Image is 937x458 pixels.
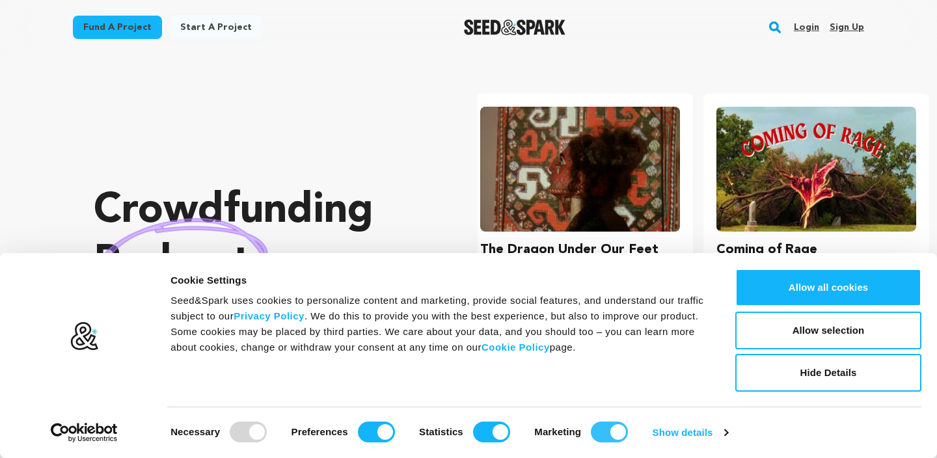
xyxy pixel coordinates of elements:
a: Usercentrics Cookiebot - opens in a new window [27,423,141,442]
h3: The Dragon Under Our Feet [480,239,659,260]
button: Hide Details [735,354,921,392]
button: Allow selection [735,312,921,349]
a: Privacy Policy [234,310,305,321]
strong: Necessary [170,426,220,437]
a: Show details [653,423,728,442]
p: Crowdfunding that . [94,185,426,342]
h3: Coming of Rage [716,239,817,260]
img: Coming of Rage image [716,107,916,232]
strong: Marketing [534,426,581,437]
a: Cookie Policy [482,342,550,353]
div: Seed&Spark uses cookies to personalize content and marketing, provide social features, and unders... [170,293,706,355]
button: Allow all cookies [735,269,921,306]
a: Start a project [170,16,262,39]
a: Seed&Spark Homepage [464,20,566,35]
img: logo [70,321,99,351]
img: hand sketched image [94,218,269,308]
a: Sign up [830,17,864,38]
a: Fund a project [73,16,162,39]
div: Cookie Settings [170,273,706,288]
a: Login [794,17,819,38]
strong: Preferences [292,426,348,437]
img: The Dragon Under Our Feet image [480,107,680,232]
strong: Statistics [419,426,463,437]
img: Seed&Spark Logo Dark Mode [464,20,566,35]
